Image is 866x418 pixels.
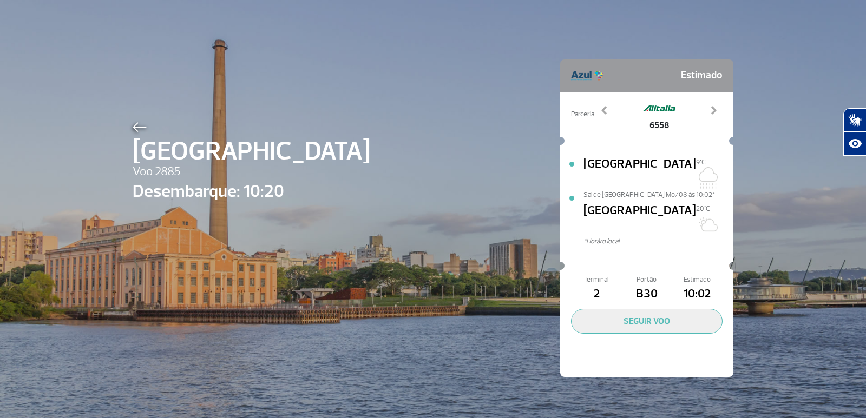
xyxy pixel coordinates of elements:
span: Sai de [GEOGRAPHIC_DATA] Mo/08 às 10:02* [583,190,733,197]
span: 20°C [696,204,710,213]
span: 6558 [643,119,675,132]
span: 9°C [696,158,706,167]
span: [GEOGRAPHIC_DATA] [133,132,370,171]
button: Abrir recursos assistivos. [843,132,866,156]
img: Sol com algumas nuvens [696,214,718,235]
div: Plugin de acessibilidade da Hand Talk. [843,108,866,156]
span: 2 [571,285,621,303]
span: Voo 2885 [133,163,370,181]
span: 10:02 [672,285,723,303]
span: [GEOGRAPHIC_DATA] [583,155,696,190]
button: SEGUIR VOO [571,309,723,334]
span: Portão [621,275,672,285]
img: Nublado [696,167,718,189]
span: Terminal [571,275,621,285]
span: Estimado [681,65,723,87]
span: *Horáro local [583,236,733,247]
span: [GEOGRAPHIC_DATA] [583,202,696,236]
button: Abrir tradutor de língua de sinais. [843,108,866,132]
span: Desembarque: 10:20 [133,178,370,204]
span: Parceria: [571,109,595,120]
span: B30 [621,285,672,303]
span: Estimado [672,275,723,285]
